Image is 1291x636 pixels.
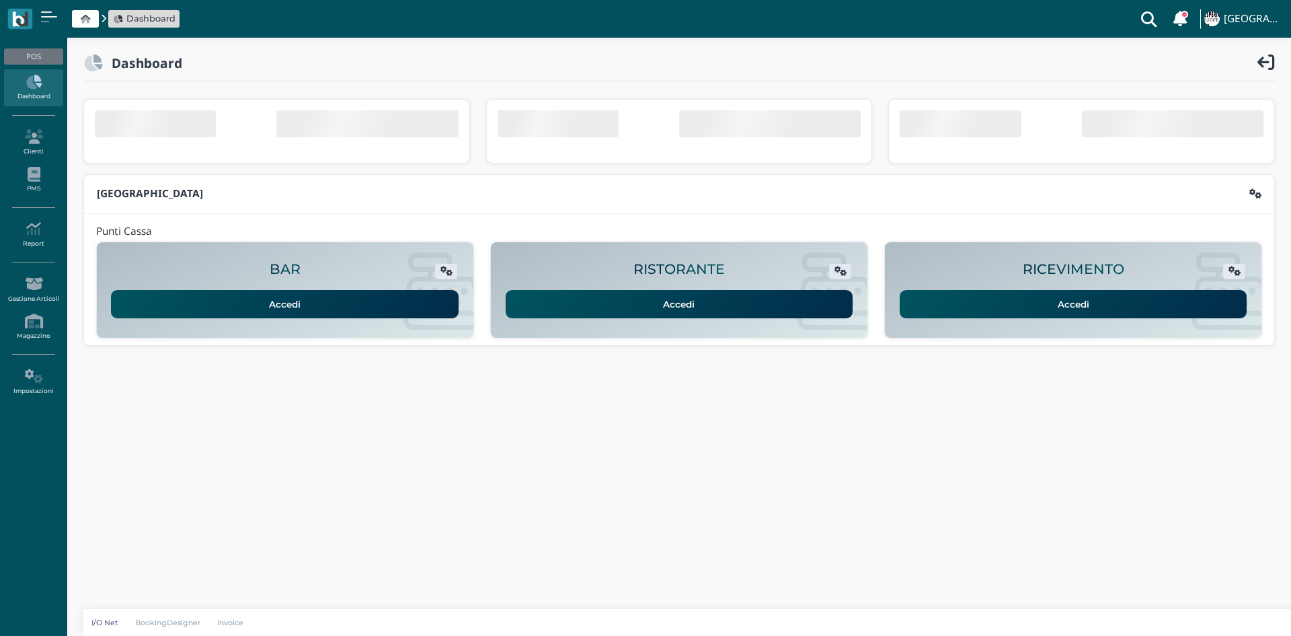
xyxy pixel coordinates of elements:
a: Gestione Articoli [4,271,63,308]
img: ... [1204,11,1219,26]
a: PMS [4,162,63,199]
b: [GEOGRAPHIC_DATA] [97,186,203,201]
a: Dashboard [4,69,63,106]
a: Report [4,216,63,253]
iframe: Help widget launcher [1196,594,1280,625]
h2: RISTORANTE [633,262,725,277]
span: Dashboard [126,12,175,25]
a: Clienti [4,124,63,161]
h2: BAR [270,262,301,277]
h4: Punti Cassa [96,226,152,238]
h2: Dashboard [103,56,182,70]
a: Dashboard [113,12,175,25]
a: Accedi [111,290,459,318]
a: ... [GEOGRAPHIC_DATA] [1202,3,1283,35]
a: Accedi [900,290,1247,318]
div: POS [4,48,63,65]
a: Magazzino [4,308,63,345]
a: Accedi [506,290,853,318]
img: logo [12,11,28,27]
h4: [GEOGRAPHIC_DATA] [1224,13,1283,25]
a: Impostazioni [4,363,63,400]
h2: RICEVIMENTO [1023,262,1124,277]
